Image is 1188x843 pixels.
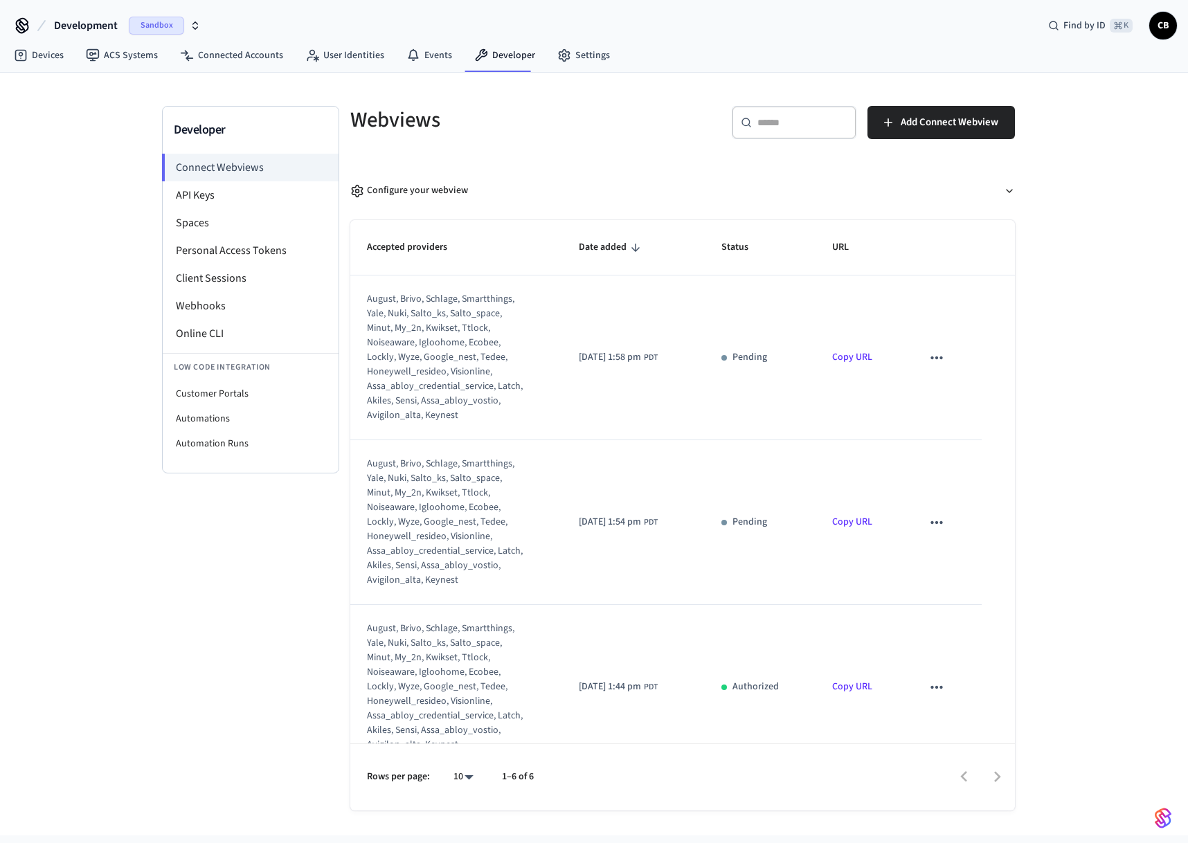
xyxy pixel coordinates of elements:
span: ⌘ K [1110,19,1133,33]
li: Webhooks [163,292,339,320]
span: Date added [579,237,645,258]
li: Low Code Integration [163,353,339,381]
div: august, brivo, schlage, smartthings, yale, nuki, salto_ks, salto_space, minut, my_2n, kwikset, tt... [367,292,528,423]
li: Automations [163,406,339,431]
p: 1–6 of 6 [502,770,534,784]
div: august, brivo, schlage, smartthings, yale, nuki, salto_ks, salto_space, minut, my_2n, kwikset, tt... [367,622,528,752]
a: ACS Systems [75,43,169,68]
span: Development [54,17,118,34]
p: Rows per page: [367,770,430,784]
span: CB [1151,13,1176,38]
span: Status [721,237,766,258]
a: Connected Accounts [169,43,294,68]
li: API Keys [163,181,339,209]
h3: Developer [174,120,327,140]
li: Automation Runs [163,431,339,456]
a: User Identities [294,43,395,68]
li: Connect Webviews [162,154,339,181]
div: America/Los_Angeles [579,680,658,694]
a: Developer [463,43,546,68]
a: Settings [546,43,621,68]
span: PDT [644,516,658,529]
span: [DATE] 1:58 pm [579,350,641,365]
div: America/Los_Angeles [579,515,658,529]
span: Accepted providers [367,237,465,258]
button: Configure your webview [350,172,1015,209]
span: Add Connect Webview [901,114,998,132]
span: [DATE] 1:44 pm [579,680,641,694]
a: Events [395,43,463,68]
div: Configure your webview [350,183,468,198]
p: Pending [732,515,767,529]
button: Add Connect Webview [867,106,1015,139]
button: CB [1149,12,1177,39]
span: Find by ID [1063,19,1106,33]
span: URL [832,237,867,258]
img: SeamLogoGradient.69752ec5.svg [1155,807,1171,829]
p: Pending [732,350,767,365]
li: Personal Access Tokens [163,237,339,264]
li: Spaces [163,209,339,237]
a: Copy URL [832,515,872,529]
div: America/Los_Angeles [579,350,658,365]
a: Copy URL [832,680,872,694]
span: PDT [644,681,658,694]
li: Client Sessions [163,264,339,292]
a: Copy URL [832,350,872,364]
li: Customer Portals [163,381,339,406]
a: Devices [3,43,75,68]
div: Find by ID⌘ K [1037,13,1144,38]
span: PDT [644,352,658,364]
div: 10 [447,767,480,787]
h5: Webviews [350,106,674,134]
span: [DATE] 1:54 pm [579,515,641,529]
div: august, brivo, schlage, smartthings, yale, nuki, salto_ks, salto_space, minut, my_2n, kwikset, tt... [367,457,528,588]
li: Online CLI [163,320,339,347]
p: Authorized [732,680,779,694]
span: Sandbox [129,17,184,35]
